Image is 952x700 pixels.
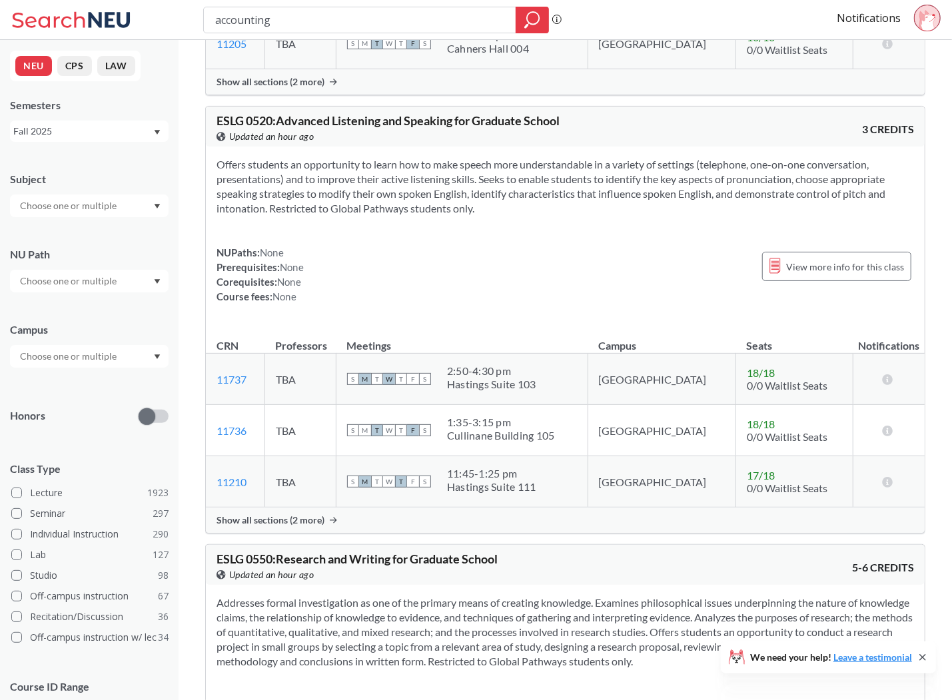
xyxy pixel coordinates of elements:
[10,172,169,186] div: Subject
[158,589,169,603] span: 67
[154,279,161,284] svg: Dropdown arrow
[217,424,246,437] a: 11736
[833,651,912,663] a: Leave a testimonial
[217,373,246,386] a: 11737
[217,514,324,526] span: Show all sections (2 more)
[383,37,395,49] span: W
[153,506,169,521] span: 297
[395,37,407,49] span: T
[747,430,827,443] span: 0/0 Waitlist Seats
[588,456,735,508] td: [GEOGRAPHIC_DATA]
[347,37,359,49] span: S
[13,198,125,214] input: Choose one or multiple
[447,467,536,480] div: 11:45 - 1:25 pm
[153,527,169,541] span: 290
[359,476,371,488] span: M
[13,348,125,364] input: Choose one or multiple
[264,354,336,405] td: TBA
[10,462,169,476] span: Class Type
[206,508,925,533] div: Show all sections (2 more)
[97,56,135,76] button: LAW
[747,43,827,56] span: 0/0 Waitlist Seats
[217,76,324,88] span: Show all sections (2 more)
[516,7,549,33] div: magnifying glass
[852,560,914,575] span: 5-6 CREDITS
[347,373,359,385] span: S
[214,9,506,31] input: Class, professor, course number, "phrase"
[264,325,336,354] th: Professors
[419,424,431,436] span: S
[264,18,336,69] td: TBA
[277,276,301,288] span: None
[359,373,371,385] span: M
[10,194,169,217] div: Dropdown arrow
[217,113,560,128] span: ESLG 0520 : Advanced Listening and Speaking for Graduate School
[407,424,419,436] span: F
[407,476,419,488] span: F
[588,354,735,405] td: [GEOGRAPHIC_DATA]
[383,373,395,385] span: W
[747,418,775,430] span: 18 / 18
[217,338,238,353] div: CRN
[359,37,371,49] span: M
[447,429,555,442] div: Cullinane Building 105
[217,595,914,669] section: Addresses formal investigation as one of the primary means of creating knowledge. Examines philos...
[371,424,383,436] span: T
[419,476,431,488] span: S
[11,608,169,625] label: Recitation/Discussion
[524,11,540,29] svg: magnifying glass
[10,408,45,424] p: Honors
[264,405,336,456] td: TBA
[158,609,169,624] span: 36
[11,505,169,522] label: Seminar
[750,653,912,662] span: We need your help!
[217,476,246,488] a: 11210
[747,469,775,482] span: 17 / 18
[407,37,419,49] span: F
[154,204,161,209] svg: Dropdown arrow
[359,424,371,436] span: M
[11,567,169,584] label: Studio
[10,679,169,695] p: Course ID Range
[447,378,536,391] div: Hastings Suite 103
[862,122,914,137] span: 3 CREDITS
[407,373,419,385] span: F
[229,567,314,582] span: Updated an hour ago
[217,551,498,566] span: ESLG 0550 : Research and Writing for Graduate School
[10,322,169,337] div: Campus
[447,416,555,429] div: 1:35 - 3:15 pm
[419,37,431,49] span: S
[336,325,588,354] th: Meetings
[371,37,383,49] span: T
[217,245,304,304] div: NUPaths: Prerequisites: Corequisites: Course fees:
[154,354,161,360] svg: Dropdown arrow
[588,325,735,354] th: Campus
[736,325,853,354] th: Seats
[11,546,169,563] label: Lab
[153,547,169,562] span: 127
[158,568,169,583] span: 98
[280,261,304,273] span: None
[11,484,169,502] label: Lecture
[10,98,169,113] div: Semesters
[371,373,383,385] span: T
[419,373,431,385] span: S
[15,56,52,76] button: NEU
[371,476,383,488] span: T
[383,476,395,488] span: W
[395,373,407,385] span: T
[57,56,92,76] button: CPS
[747,482,827,494] span: 0/0 Waitlist Seats
[217,157,914,216] section: Offers students an opportunity to learn how to make speech more understandable in a variety of se...
[260,246,284,258] span: None
[395,424,407,436] span: T
[347,424,359,436] span: S
[158,630,169,645] span: 34
[447,364,536,378] div: 2:50 - 4:30 pm
[447,42,529,55] div: Cahners Hall 004
[347,476,359,488] span: S
[272,290,296,302] span: None
[13,273,125,289] input: Choose one or multiple
[11,587,169,605] label: Off-campus instruction
[10,121,169,142] div: Fall 2025Dropdown arrow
